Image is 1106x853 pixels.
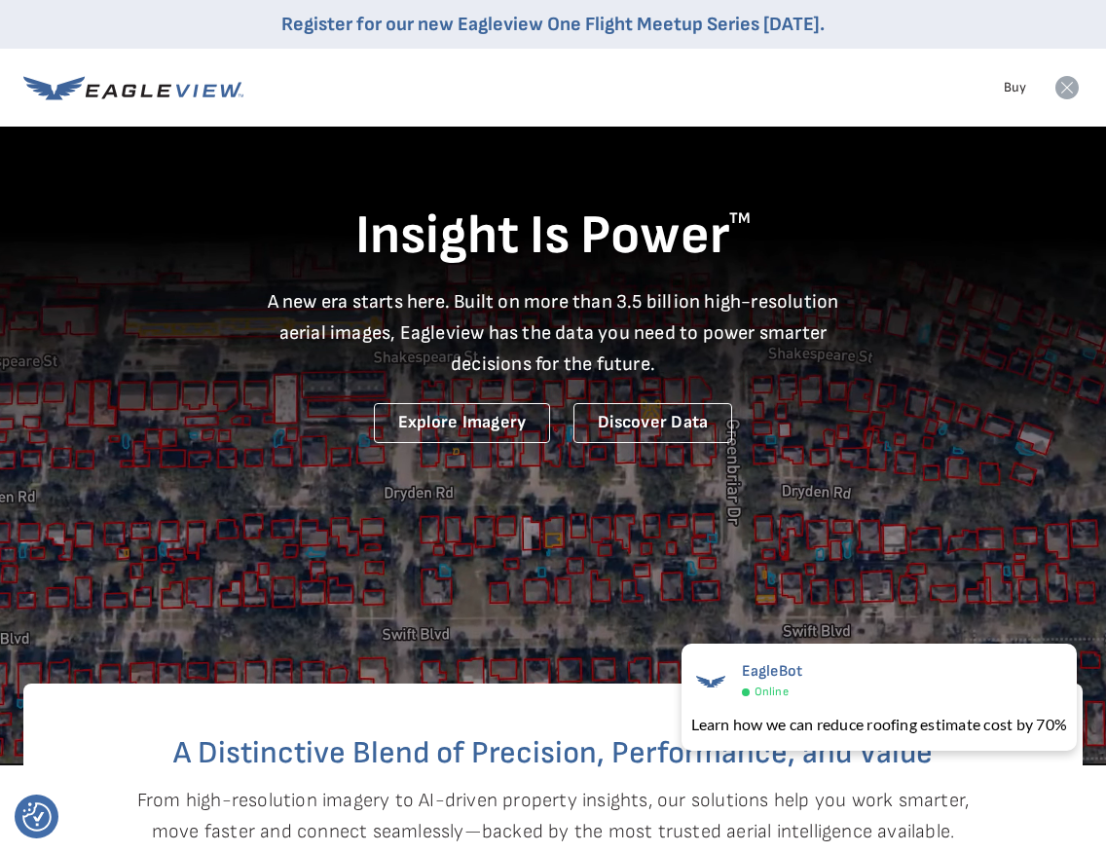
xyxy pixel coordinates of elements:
button: Consent Preferences [22,802,52,832]
a: Discover Data [573,403,732,443]
a: Register for our new Eagleview One Flight Meetup Series [DATE]. [281,13,825,36]
h1: Insight Is Power [23,203,1083,271]
h2: A Distinctive Blend of Precision, Performance, and Value [101,738,1005,769]
sup: TM [729,209,751,228]
a: Buy [1004,79,1026,96]
img: Revisit consent button [22,802,52,832]
div: Learn how we can reduce roofing estimate cost by 70% [691,713,1067,736]
span: Online [755,685,789,699]
a: Explore Imagery [374,403,551,443]
span: EagleBot [742,662,803,681]
p: From high-resolution imagery to AI-driven property insights, our solutions help you work smarter,... [136,785,970,847]
img: EagleBot [691,662,730,701]
p: A new era starts here. Built on more than 3.5 billion high-resolution aerial images, Eagleview ha... [255,286,851,380]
